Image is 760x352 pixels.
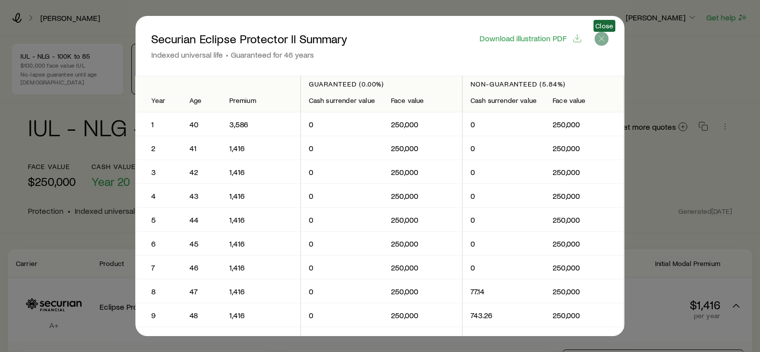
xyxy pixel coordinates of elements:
p: 250,000 [553,119,616,129]
p: 0 [471,263,537,272]
p: 1,416 [229,191,292,201]
p: 8 [151,286,166,296]
p: 6 [151,239,166,249]
p: 49 [190,334,213,344]
p: 250,000 [553,334,616,344]
span: Close [595,22,613,30]
p: 0 [471,119,537,129]
p: 40 [190,119,213,129]
p: 0 [309,191,375,201]
div: Age [190,96,213,104]
div: Cash surrender value [471,96,537,104]
p: 0 [309,239,375,249]
p: 250,000 [553,143,616,153]
p: 45 [190,239,213,249]
p: 41 [190,143,213,153]
p: Securian Eclipse Protector II Summary [151,32,347,46]
p: 1,416 [229,263,292,272]
div: Cash surrender value [309,96,375,104]
p: 46 [190,263,213,272]
p: 250,000 [553,263,616,272]
p: 1,416 [229,334,292,344]
p: 250,000 [391,239,454,249]
p: 250,000 [391,119,454,129]
p: 250,000 [553,310,616,320]
p: 5 [151,215,166,225]
div: Face value [391,96,454,104]
p: 0 [471,191,537,201]
span: Download illustration PDF [479,34,567,42]
p: 43 [190,191,213,201]
p: 250,000 [391,286,454,296]
p: 1 [151,119,166,129]
p: 0 [309,143,375,153]
p: 0 [471,143,537,153]
p: 44 [190,215,213,225]
p: 3 [151,167,166,177]
p: Indexed universal life Guaranteed for 46 years [151,50,347,60]
p: 250,000 [553,191,616,201]
p: 250,000 [391,263,454,272]
p: 2 [151,143,166,153]
p: 0 [471,239,537,249]
p: 7 [151,263,166,272]
p: 743.26 [471,310,537,320]
p: 77.14 [471,286,537,296]
div: Premium [229,96,292,104]
p: 1,416 [229,143,292,153]
p: 0 [471,167,537,177]
p: 0 [309,215,375,225]
p: 250,000 [553,286,616,296]
p: 3,586 [229,119,292,129]
p: 1,416 [229,215,292,225]
p: 250,000 [391,215,454,225]
p: 250,000 [391,167,454,177]
div: Year [151,96,166,104]
p: 48 [190,310,213,320]
p: 250,000 [553,239,616,249]
p: 250,000 [391,310,454,320]
p: 42 [190,167,213,177]
p: 250,000 [391,191,454,201]
p: 1,416 [229,167,292,177]
p: 0 [471,215,537,225]
p: 4 [151,191,166,201]
p: 250,000 [391,143,454,153]
p: 1,416 [229,239,292,249]
p: 1,416 [229,310,292,320]
p: 0 [309,167,375,177]
p: 0 [309,286,375,296]
p: Guaranteed (0.00%) [309,80,454,88]
p: 250,000 [553,215,616,225]
p: Non-guaranteed (5.84%) [471,80,616,88]
p: 1,394.7 [471,334,537,344]
p: 250,000 [391,334,454,344]
p: 0 [309,310,375,320]
button: Download illustration PDF [479,33,583,44]
div: Face value [553,96,616,104]
p: 0 [309,119,375,129]
p: 1,416 [229,286,292,296]
p: 0 [309,263,375,272]
p: 0 [309,334,375,344]
p: 250,000 [553,167,616,177]
p: 9 [151,310,166,320]
p: 47 [190,286,213,296]
p: 10 [151,334,166,344]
